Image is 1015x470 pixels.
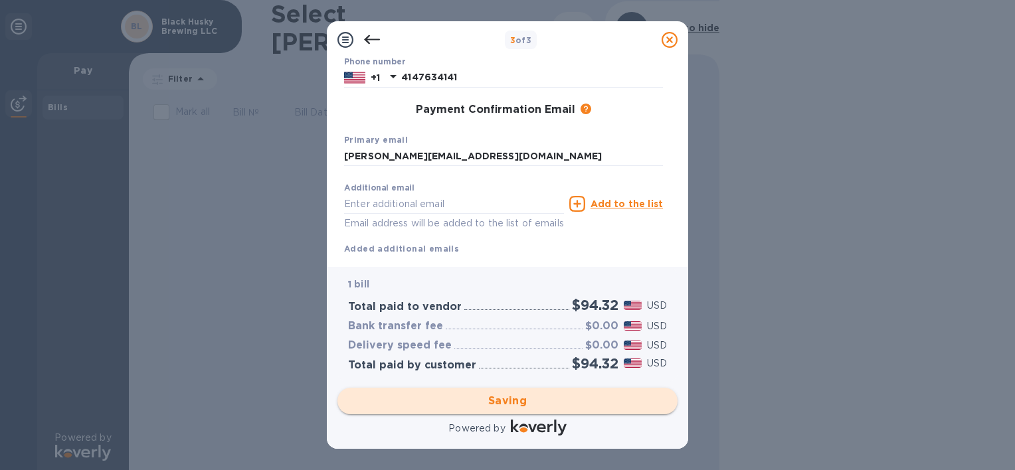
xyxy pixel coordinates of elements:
[344,135,408,145] b: Primary email
[511,420,567,435] img: Logo
[348,320,443,333] h3: Bank transfer fee
[344,185,415,193] label: Additional email
[572,297,618,313] h2: $94.32
[416,104,575,116] h3: Payment Confirmation Email
[401,68,663,88] input: Enter your phone number
[348,359,476,372] h3: Total paid by customer
[572,355,618,372] h2: $94.32
[344,244,459,254] b: Added additional emails
[624,321,642,331] img: USD
[371,71,380,84] p: +1
[344,216,564,231] p: Email address will be added to the list of emails
[344,147,663,167] input: Enter your primary name
[344,194,564,214] input: Enter additional email
[510,35,532,45] b: of 3
[348,279,369,289] b: 1 bill
[624,301,642,310] img: USD
[647,339,667,352] p: USD
[344,58,405,66] label: Phone number
[585,320,618,333] h3: $0.00
[647,356,667,370] p: USD
[348,301,462,313] h3: Total paid to vendor
[624,341,642,350] img: USD
[647,299,667,313] p: USD
[344,70,365,85] img: US
[448,422,505,435] p: Powered by
[591,198,663,209] u: Add to the list
[348,339,452,352] h3: Delivery speed fee
[585,339,618,352] h3: $0.00
[624,358,642,368] img: USD
[647,319,667,333] p: USD
[510,35,515,45] span: 3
